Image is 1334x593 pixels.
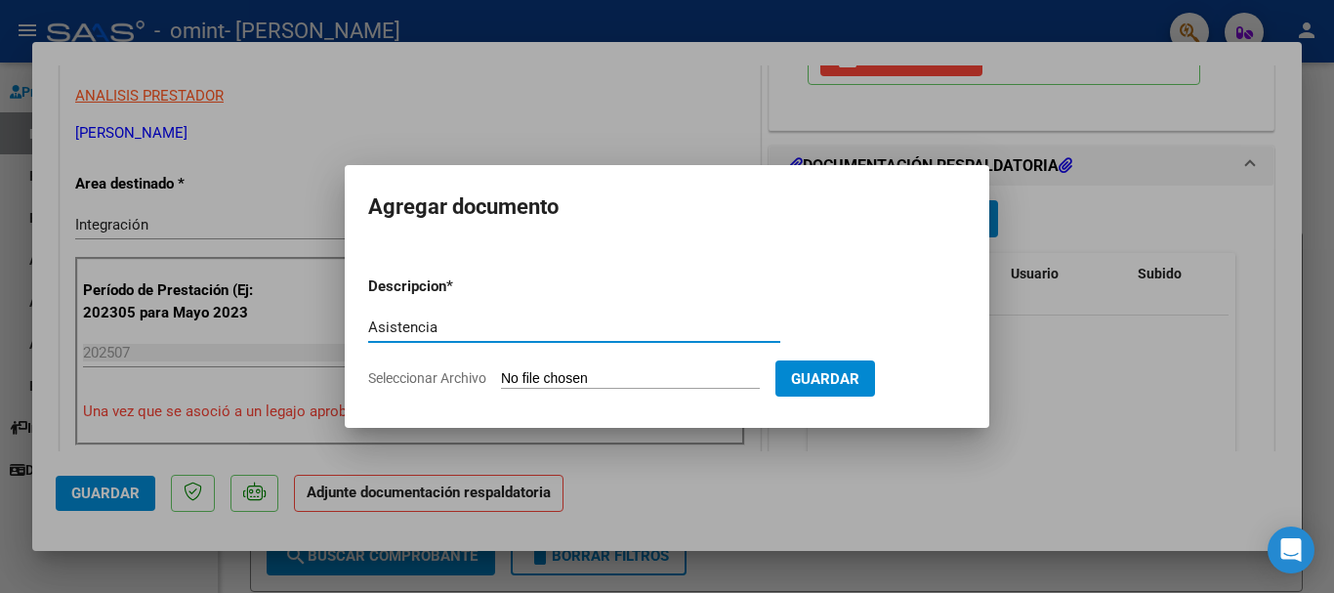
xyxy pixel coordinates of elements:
[1268,527,1314,573] div: Open Intercom Messenger
[368,189,966,226] h2: Agregar documento
[775,360,875,397] button: Guardar
[791,370,859,388] span: Guardar
[368,370,486,386] span: Seleccionar Archivo
[368,275,548,298] p: Descripcion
